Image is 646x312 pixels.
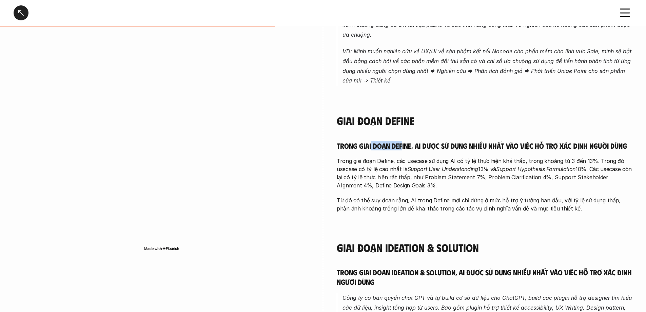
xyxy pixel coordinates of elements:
h5: Trong giai đoạn Define, AI được sử dụng nhiều nhất vào việc hỗ trợ xác định người dùng [337,141,632,150]
img: Made with Flourish [144,246,179,251]
em: Support User Understanding [408,166,478,172]
h4: Giai đoạn Ideation & Solution [337,241,632,254]
p: Từ đó có thể suy đoán rằng, AI trong Define mới chỉ dừng ở mức hỗ trợ ý tưởng ban đầu, với tỷ lệ ... [337,196,632,213]
em: Support Hypothesis Formulation [496,166,575,172]
em: VD: Mình muốn nghiên cứu về UX/UI về sản phẩm kết nối Nocode cho phần mềm cho lĩnh vực Sale, mình... [342,48,633,84]
p: Trong giai đoạn Define, các usecase sử dụng AI có tỷ lệ thực hiện khá thấp, trong khoảng từ 3 đến... [337,157,632,189]
h4: Giai đoạn Define [337,114,632,127]
h5: Trong giai đoạn Ideation & Solution, AI được sử dụng nhiều nhất vào việc hỗ trợ xác định người dùng [337,268,632,286]
iframe: Interactive or visual content [14,41,309,244]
